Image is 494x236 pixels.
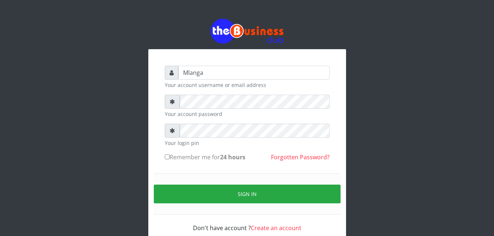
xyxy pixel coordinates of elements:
[165,215,330,232] div: Don't have account ?
[251,224,301,232] a: Create an account
[165,110,330,118] small: Your account password
[271,153,330,161] a: Forgotten Password?
[165,81,330,89] small: Your account username or email address
[220,153,245,161] b: 24 hours
[165,153,245,161] label: Remember me for
[165,139,330,147] small: Your login pin
[165,155,170,159] input: Remember me for24 hours
[178,66,330,80] input: Username or email address
[154,185,341,203] button: Sign in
